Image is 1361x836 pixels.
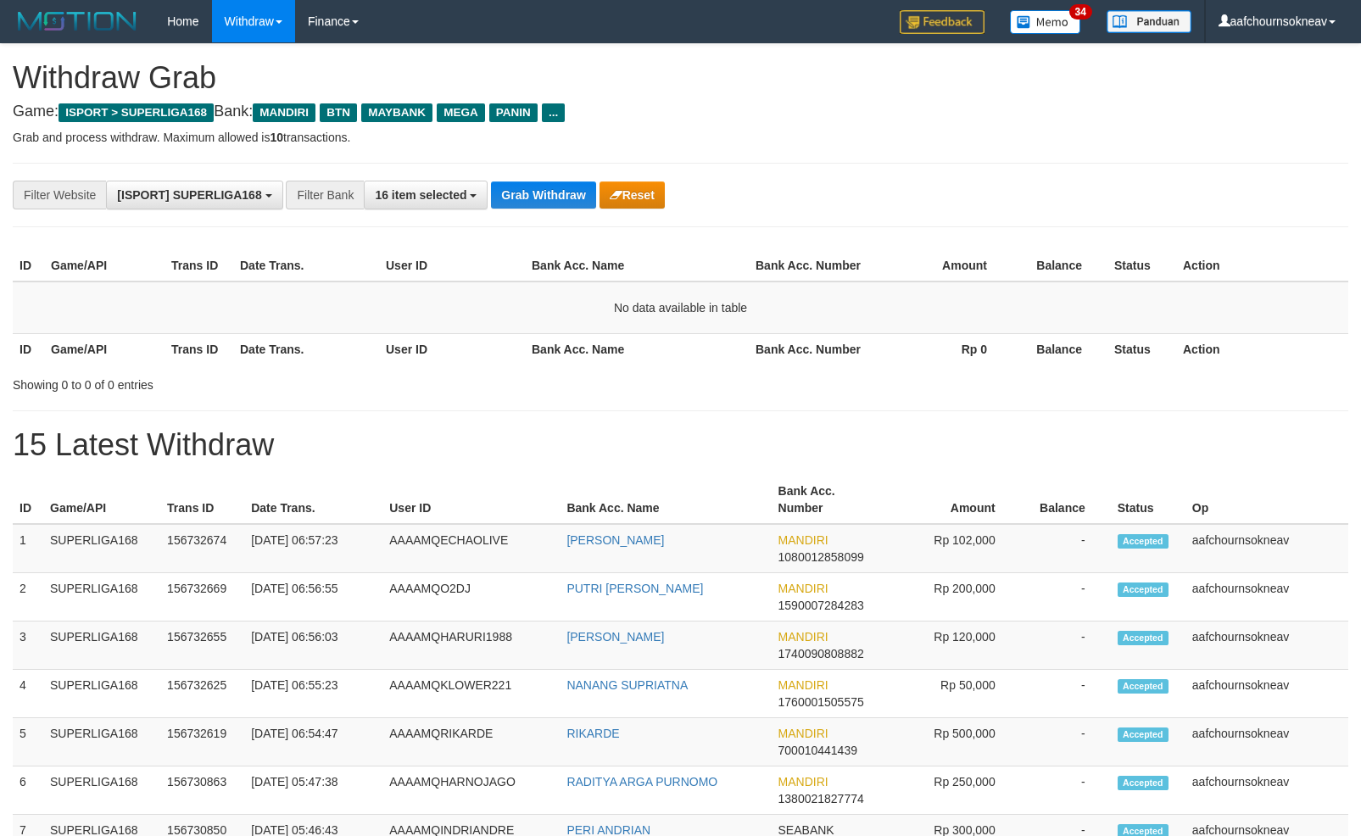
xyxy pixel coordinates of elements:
th: Trans ID [165,333,233,365]
button: 16 item selected [364,181,488,209]
td: aafchournsokneav [1185,524,1348,573]
td: aafchournsokneav [1185,573,1348,621]
button: Grab Withdraw [491,181,595,209]
th: Bank Acc. Name [525,333,749,365]
th: Game/API [43,476,160,524]
td: AAAAMQHARURI1988 [382,621,560,670]
th: ID [13,476,43,524]
button: [ISPORT] SUPERLIGA168 [106,181,282,209]
th: Trans ID [160,476,244,524]
td: [DATE] 06:56:03 [244,621,382,670]
td: 3 [13,621,43,670]
td: AAAAMQKLOWER221 [382,670,560,718]
th: Amount [886,476,1021,524]
th: Bank Acc. Number [772,476,886,524]
span: 34 [1069,4,1092,20]
th: Date Trans. [244,476,382,524]
a: [PERSON_NAME] [566,630,664,644]
td: Rp 250,000 [886,766,1021,815]
td: SUPERLIGA168 [43,670,160,718]
td: aafchournsokneav [1185,766,1348,815]
h4: Game: Bank: [13,103,1348,120]
td: 5 [13,718,43,766]
td: - [1021,718,1111,766]
th: Game/API [44,333,165,365]
span: Accepted [1118,727,1169,742]
img: panduan.png [1107,10,1191,33]
td: 4 [13,670,43,718]
span: Copy 1380021827774 to clipboard [778,792,864,805]
span: 16 item selected [375,188,466,202]
td: - [1021,621,1111,670]
span: Accepted [1118,631,1169,645]
td: - [1021,670,1111,718]
td: 156730863 [160,766,244,815]
td: aafchournsokneav [1185,670,1348,718]
span: BTN [320,103,357,122]
span: Accepted [1118,776,1169,790]
th: Bank Acc. Name [560,476,771,524]
span: Accepted [1118,534,1169,549]
td: aafchournsokneav [1185,621,1348,670]
td: - [1021,766,1111,815]
td: SUPERLIGA168 [43,621,160,670]
th: Status [1107,333,1176,365]
th: User ID [379,250,525,281]
td: AAAAMQHARNOJAGO [382,766,560,815]
span: MAYBANK [361,103,432,122]
a: PUTRI [PERSON_NAME] [566,582,703,595]
th: Bank Acc. Number [749,333,869,365]
th: Game/API [44,250,165,281]
td: Rp 102,000 [886,524,1021,573]
th: ID [13,333,44,365]
th: Balance [1012,250,1107,281]
th: Balance [1021,476,1111,524]
span: Accepted [1118,679,1169,694]
td: [DATE] 05:47:38 [244,766,382,815]
td: - [1021,573,1111,621]
span: MANDIRI [778,533,828,547]
td: SUPERLIGA168 [43,524,160,573]
td: [DATE] 06:55:23 [244,670,382,718]
td: aafchournsokneav [1185,718,1348,766]
td: SUPERLIGA168 [43,766,160,815]
span: Copy 1760001505575 to clipboard [778,695,864,709]
span: MANDIRI [778,630,828,644]
strong: 10 [270,131,283,144]
td: [DATE] 06:54:47 [244,718,382,766]
span: Copy 1740090808882 to clipboard [778,647,864,660]
th: User ID [379,333,525,365]
td: SUPERLIGA168 [43,718,160,766]
th: Action [1176,333,1348,365]
span: MANDIRI [778,678,828,692]
a: NANANG SUPRIATNA [566,678,688,692]
div: Filter Website [13,181,106,209]
th: Amount [869,250,1012,281]
td: AAAAMQECHAOLIVE [382,524,560,573]
div: Filter Bank [286,181,364,209]
td: SUPERLIGA168 [43,573,160,621]
span: MANDIRI [778,582,828,595]
th: Bank Acc. Name [525,250,749,281]
span: Copy 1080012858099 to clipboard [778,550,864,564]
th: Op [1185,476,1348,524]
th: Trans ID [165,250,233,281]
td: AAAAMQRIKARDE [382,718,560,766]
p: Grab and process withdraw. Maximum allowed is transactions. [13,129,1348,146]
th: Status [1111,476,1185,524]
td: [DATE] 06:56:55 [244,573,382,621]
span: MEGA [437,103,485,122]
th: Action [1176,250,1348,281]
td: Rp 50,000 [886,670,1021,718]
td: No data available in table [13,281,1348,334]
span: Copy 1590007284283 to clipboard [778,599,864,612]
td: [DATE] 06:57:23 [244,524,382,573]
span: [ISPORT] SUPERLIGA168 [117,188,261,202]
td: AAAAMQO2DJ [382,573,560,621]
h1: 15 Latest Withdraw [13,428,1348,462]
td: Rp 200,000 [886,573,1021,621]
th: Status [1107,250,1176,281]
span: Copy 700010441439 to clipboard [778,744,857,757]
img: Feedback.jpg [900,10,984,34]
span: MANDIRI [253,103,315,122]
